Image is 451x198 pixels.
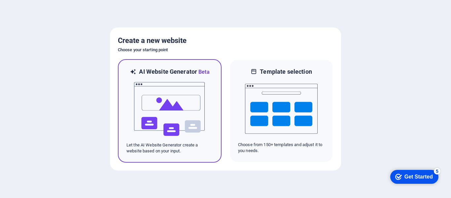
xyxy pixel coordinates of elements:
[139,68,209,76] h6: AI Website Generator
[260,68,312,76] h6: Template selection
[238,142,325,154] p: Choose from 150+ templates and adjust it to you needs.
[118,59,222,163] div: AI Website GeneratorBetaaiLet the AI Website Generator create a website based on your input.
[118,46,333,54] h6: Choose your starting point
[118,35,333,46] h5: Create a new website
[19,7,48,13] div: Get Started
[5,3,53,17] div: Get Started 5 items remaining, 0% complete
[197,69,210,75] span: Beta
[49,1,55,8] div: 5
[126,142,213,154] p: Let the AI Website Generator create a website based on your input.
[229,59,333,163] div: Template selectionChoose from 150+ templates and adjust it to you needs.
[133,76,206,142] img: ai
